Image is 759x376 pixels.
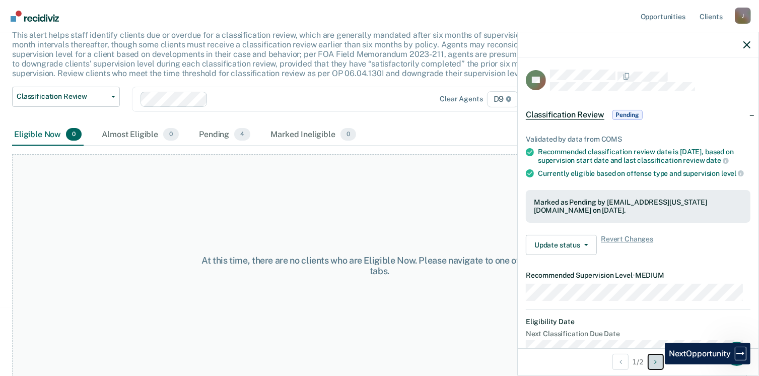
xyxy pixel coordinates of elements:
[526,271,750,280] dt: Recommended Supervision Level MEDIUM
[234,128,250,141] span: 4
[735,8,751,24] button: Profile dropdown button
[538,148,750,165] div: Recommended classification review date is [DATE], based on supervision start date and last classi...
[538,169,750,178] div: Currently eligible based on offense type and supervision
[518,99,758,131] div: Classification ReviewPending
[601,235,653,255] span: Revert Changes
[534,198,742,215] div: Marked as Pending by [EMAIL_ADDRESS][US_STATE][DOMAIN_NAME] on [DATE].
[100,124,181,146] div: Almost Eligible
[518,348,758,375] div: 1 / 2
[11,11,59,22] img: Recidiviz
[735,8,751,24] div: J
[12,124,84,146] div: Eligible Now
[12,30,575,79] p: This alert helps staff identify clients due or overdue for a classification review, which are gen...
[526,318,750,326] dt: Eligibility Date
[648,354,664,370] button: Next Opportunity
[526,330,750,338] dt: Next Classification Due Date
[526,110,604,120] span: Classification Review
[612,110,643,120] span: Pending
[17,92,107,101] span: Classification Review
[66,128,82,141] span: 0
[340,128,356,141] span: 0
[268,124,358,146] div: Marked Ineligible
[706,156,728,164] span: date
[526,235,597,255] button: Update status
[721,169,744,177] span: level
[725,342,749,366] iframe: Intercom live chat
[197,124,252,146] div: Pending
[440,95,482,103] div: Clear agents
[487,91,519,107] span: D9
[163,128,179,141] span: 0
[526,135,750,144] div: Validated by data from COMS
[633,271,635,279] span: •
[196,255,563,277] div: At this time, there are no clients who are Eligible Now. Please navigate to one of the other tabs.
[612,354,629,370] button: Previous Opportunity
